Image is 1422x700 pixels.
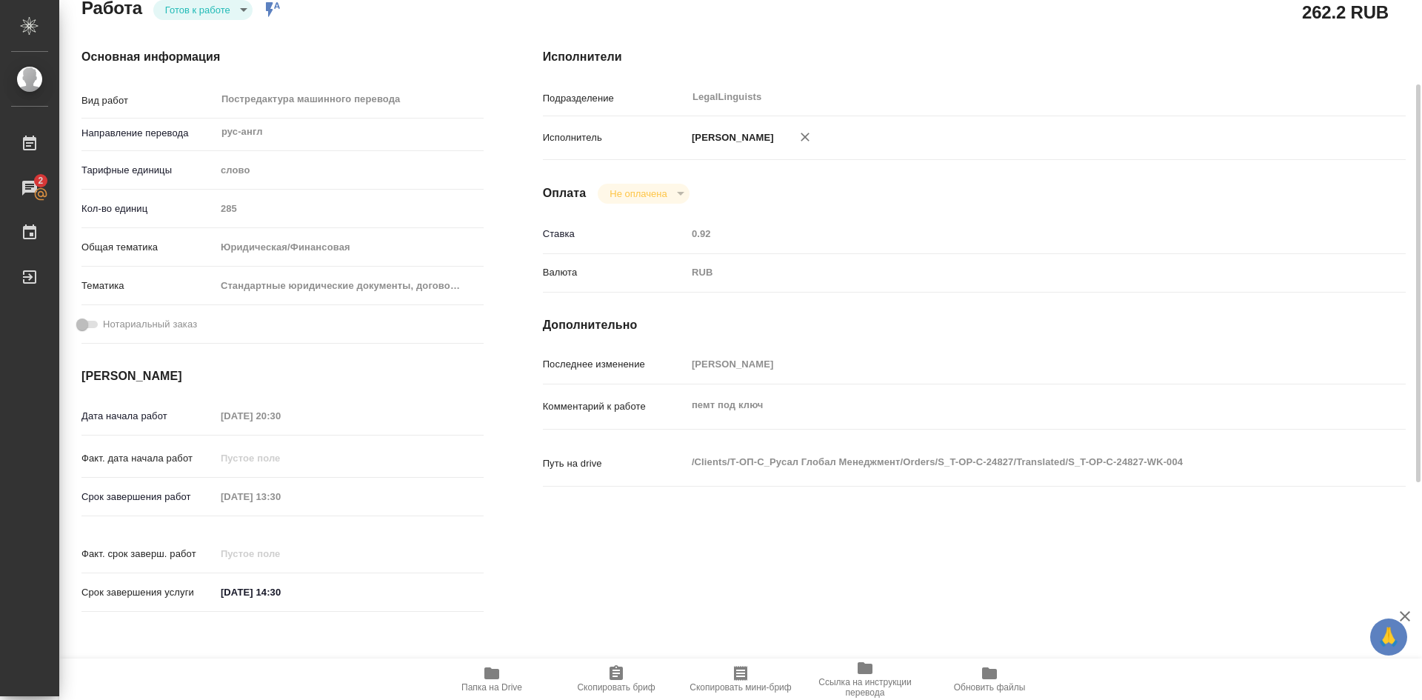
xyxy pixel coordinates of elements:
[81,490,216,504] p: Срок завершения работ
[543,316,1406,334] h4: Дополнительно
[430,659,554,700] button: Папка на Drive
[81,93,216,108] p: Вид работ
[543,265,687,280] p: Валюта
[1370,619,1407,656] button: 🙏
[687,353,1334,375] input: Пустое поле
[554,659,678,700] button: Скопировать бриф
[803,659,927,700] button: Ссылка на инструкции перевода
[216,486,345,507] input: Пустое поле
[690,682,791,693] span: Скопировать мини-бриф
[543,456,687,471] p: Путь на drive
[1376,621,1401,653] span: 🙏
[81,657,130,681] h2: Заказ
[812,677,918,698] span: Ссылка на инструкции перевода
[216,405,345,427] input: Пустое поле
[543,91,687,106] p: Подразделение
[81,163,216,178] p: Тарифные единицы
[81,409,216,424] p: Дата начала работ
[161,4,235,16] button: Готов к работе
[216,198,484,219] input: Пустое поле
[81,451,216,466] p: Факт. дата начала работ
[29,173,52,188] span: 2
[687,130,774,145] p: [PERSON_NAME]
[81,48,484,66] h4: Основная информация
[687,260,1334,285] div: RUB
[543,227,687,241] p: Ставка
[687,223,1334,244] input: Пустое поле
[543,184,587,202] h4: Оплата
[543,48,1406,66] h4: Исполнители
[4,170,56,207] a: 2
[81,279,216,293] p: Тематика
[81,367,484,385] h4: [PERSON_NAME]
[543,357,687,372] p: Последнее изменение
[927,659,1052,700] button: Обновить файлы
[789,121,821,153] button: Удалить исполнителя
[216,235,484,260] div: Юридическая/Финансовая
[216,158,484,183] div: слово
[81,201,216,216] p: Кол-во единиц
[81,585,216,600] p: Срок завершения услуги
[678,659,803,700] button: Скопировать мини-бриф
[81,126,216,141] p: Направление перевода
[216,447,345,469] input: Пустое поле
[81,547,216,561] p: Факт. срок заверш. работ
[605,187,671,200] button: Не оплачена
[598,184,689,204] div: Готов к работе
[687,450,1334,475] textarea: /Clients/Т-ОП-С_Русал Глобал Менеджмент/Orders/S_T-OP-C-24827/Translated/S_T-OP-C-24827-WK-004
[216,543,345,564] input: Пустое поле
[216,273,484,299] div: Стандартные юридические документы, договоры, уставы
[461,682,522,693] span: Папка на Drive
[577,682,655,693] span: Скопировать бриф
[81,240,216,255] p: Общая тематика
[216,581,345,603] input: ✎ Введи что-нибудь
[687,393,1334,418] textarea: пемт под ключ
[543,399,687,414] p: Комментарий к работе
[103,317,197,332] span: Нотариальный заказ
[954,682,1026,693] span: Обновить файлы
[543,130,687,145] p: Исполнитель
